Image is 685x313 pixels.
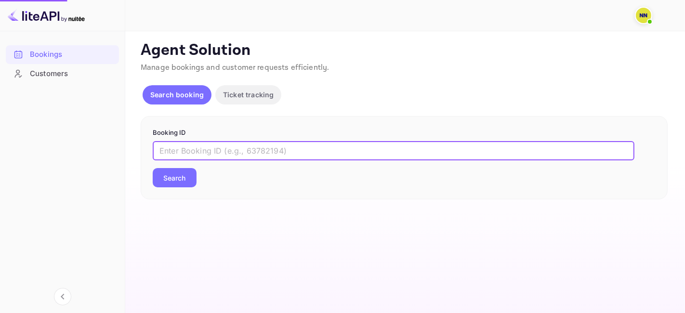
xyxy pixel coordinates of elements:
[223,90,274,100] p: Ticket tracking
[141,41,668,60] p: Agent Solution
[8,8,85,23] img: LiteAPI logo
[153,128,656,138] p: Booking ID
[636,8,651,23] img: N/A N/A
[153,141,634,160] input: Enter Booking ID (e.g., 63782194)
[54,288,71,305] button: Collapse navigation
[141,63,329,73] span: Manage bookings and customer requests efficiently.
[6,65,119,83] div: Customers
[6,65,119,82] a: Customers
[6,45,119,63] a: Bookings
[30,49,114,60] div: Bookings
[6,45,119,64] div: Bookings
[153,168,197,187] button: Search
[30,68,114,79] div: Customers
[150,90,204,100] p: Search booking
